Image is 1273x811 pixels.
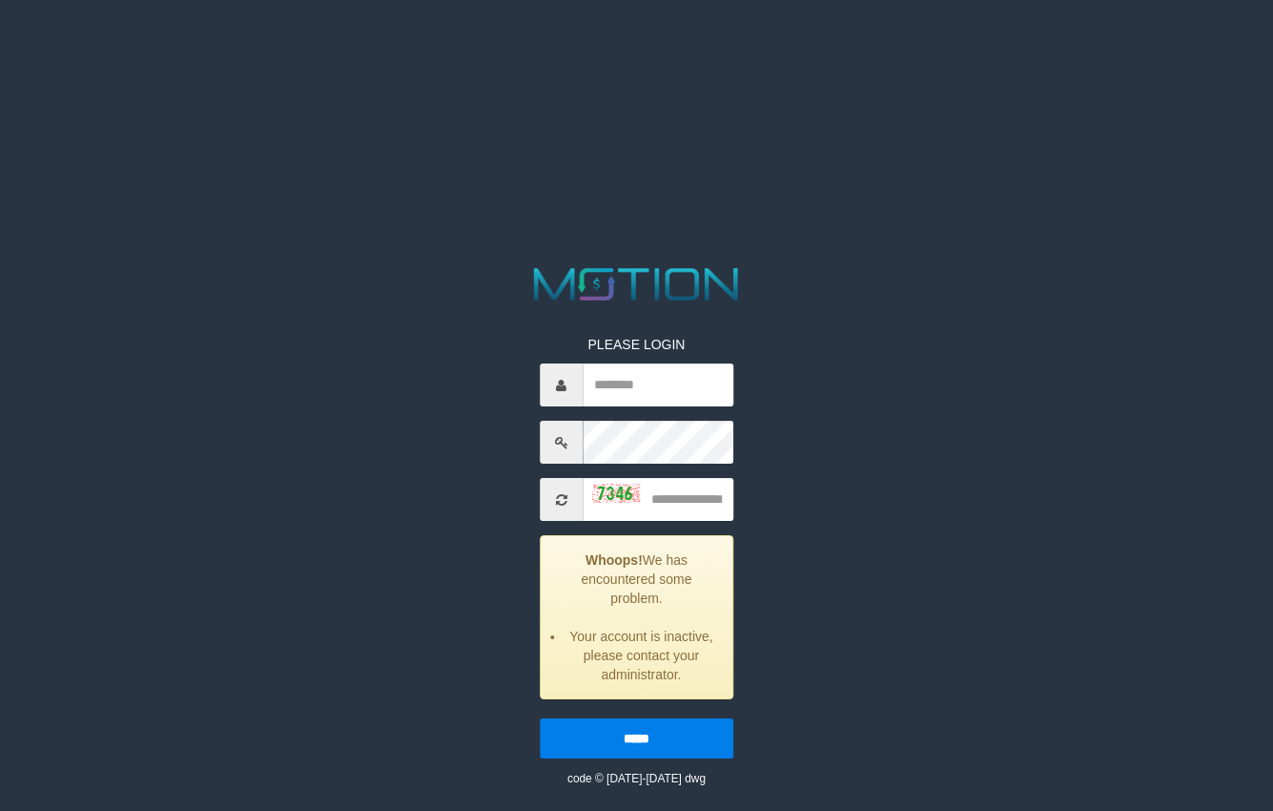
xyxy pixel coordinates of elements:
[565,627,718,684] li: Your account is inactive, please contact your administrator.
[585,552,643,568] strong: Whoops!
[540,335,733,354] p: PLEASE LOGIN
[567,772,706,785] small: code © [DATE]-[DATE] dwg
[525,262,749,306] img: MOTION_logo.png
[592,484,640,503] img: captcha
[540,535,733,699] div: We has encountered some problem.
